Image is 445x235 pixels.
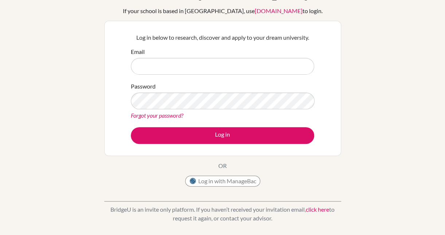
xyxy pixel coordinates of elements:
[131,112,183,119] a: Forgot your password?
[131,47,145,56] label: Email
[306,206,329,213] a: click here
[185,176,260,187] button: Log in with ManageBac
[104,205,341,223] p: BridgeU is an invite only platform. If you haven’t received your invitation email, to request it ...
[218,161,227,170] p: OR
[131,82,156,91] label: Password
[131,33,314,42] p: Log in below to research, discover and apply to your dream university.
[123,7,323,15] div: If your school is based in [GEOGRAPHIC_DATA], use to login.
[131,127,314,144] button: Log in
[255,7,302,14] a: [DOMAIN_NAME]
